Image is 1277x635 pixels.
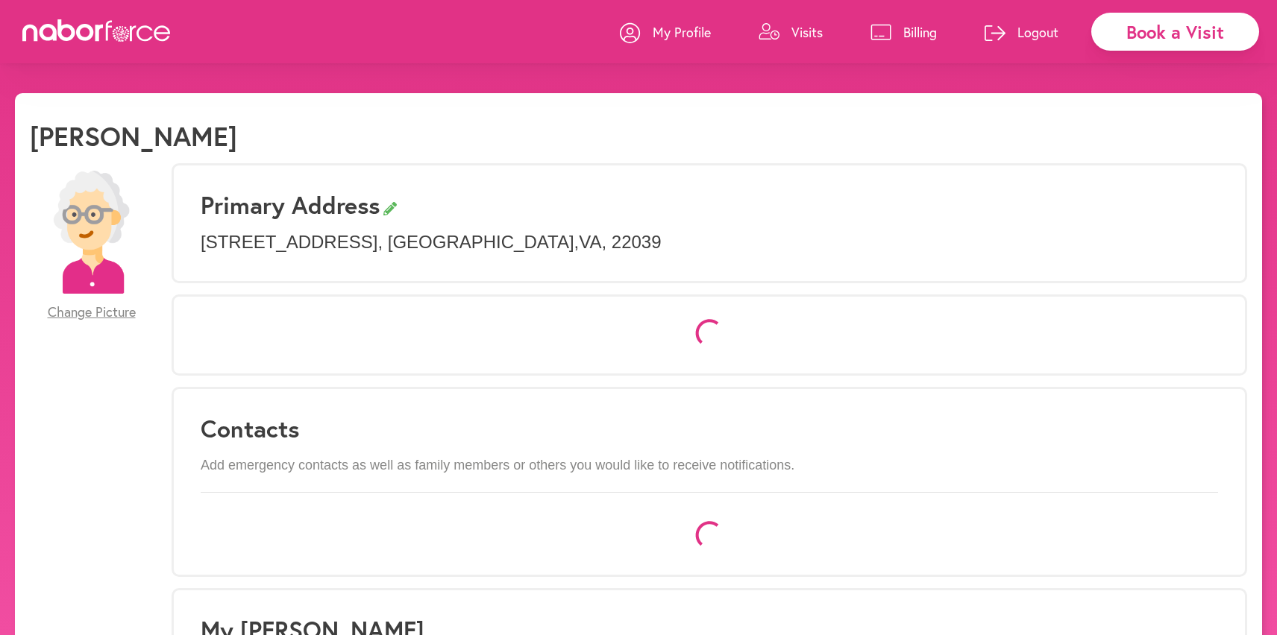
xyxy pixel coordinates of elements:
[653,23,711,41] p: My Profile
[1017,23,1058,41] p: Logout
[791,23,823,41] p: Visits
[903,23,937,41] p: Billing
[30,171,153,294] img: efc20bcf08b0dac87679abea64c1faab.png
[201,191,1218,219] h3: Primary Address
[201,458,1218,474] p: Add emergency contacts as well as family members or others you would like to receive notifications.
[985,10,1058,54] a: Logout
[201,232,1218,253] p: [STREET_ADDRESS] , [GEOGRAPHIC_DATA] , VA , 22039
[759,10,823,54] a: Visits
[48,304,136,320] span: Change Picture
[870,10,937,54] a: Billing
[30,120,237,152] h1: [PERSON_NAME]
[201,414,1218,443] h3: Contacts
[620,10,711,54] a: My Profile
[1091,13,1259,51] div: Book a Visit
